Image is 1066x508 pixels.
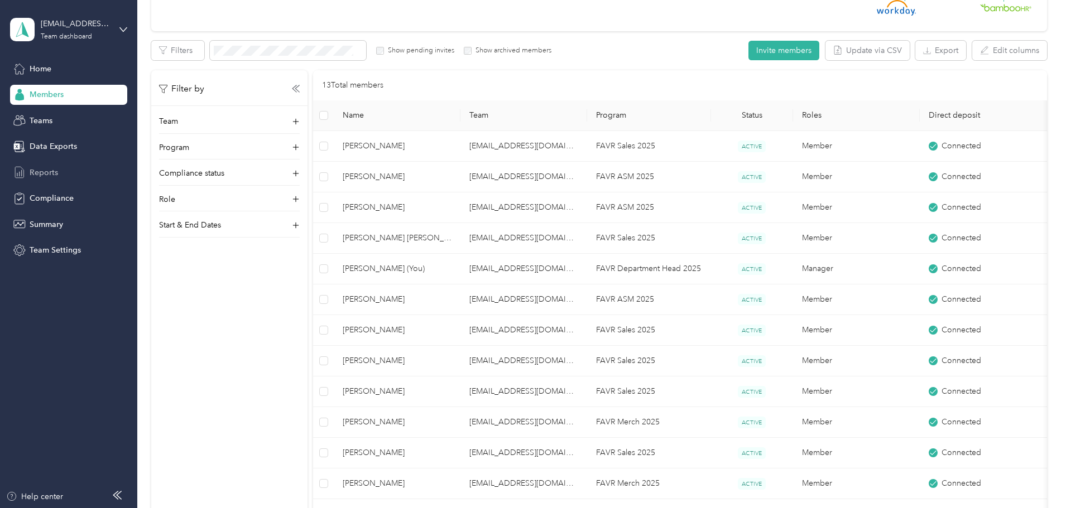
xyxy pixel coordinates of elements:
[738,447,766,459] span: ACTIVE
[587,131,710,162] td: FAVR Sales 2025
[460,162,587,192] td: kpatrick@atlantabev.com
[793,438,920,468] td: Member
[587,346,710,376] td: FAVR Sales 2025
[334,438,460,468] td: Thomas C. Suarez
[587,284,710,315] td: FAVR ASM 2025
[30,192,74,204] span: Compliance
[793,162,920,192] td: Member
[343,140,452,152] span: [PERSON_NAME]
[738,478,766,490] span: ACTIVE
[1003,446,1066,508] iframe: Everlance-gr Chat Button Frame
[6,491,63,502] button: Help center
[942,477,981,490] span: Connected
[30,63,51,75] span: Home
[793,223,920,254] td: Member
[793,254,920,284] td: Manager
[472,46,551,56] label: Show archived members
[793,131,920,162] td: Member
[738,233,766,244] span: ACTIVE
[793,284,920,315] td: Member
[738,202,766,214] span: ACTIVE
[942,201,981,214] span: Connected
[793,376,920,407] td: Member
[334,376,460,407] td: Michael S. King II
[915,41,966,60] button: Export
[738,263,766,275] span: ACTIVE
[793,346,920,376] td: Member
[738,325,766,336] span: ACTIVE
[30,244,81,256] span: Team Settings
[942,447,981,459] span: Connected
[322,79,383,91] p: 13 Total members
[460,100,587,131] th: Team
[159,193,175,205] p: Role
[460,407,587,438] td: kpatrick@atlantabev.com
[343,201,452,214] span: [PERSON_NAME]
[30,89,64,100] span: Members
[793,315,920,346] td: Member
[587,100,710,131] th: Program
[587,315,710,346] td: FAVR Sales 2025
[159,82,204,96] p: Filter by
[738,294,766,306] span: ACTIVE
[343,416,452,428] span: [PERSON_NAME]
[30,115,52,127] span: Teams
[30,167,58,178] span: Reports
[460,346,587,376] td: kpatrick@atlantabev.com
[334,346,460,376] td: Jeremy B. Bumgardner
[159,167,224,179] p: Compliance status
[343,447,452,459] span: [PERSON_NAME]
[30,141,77,152] span: Data Exports
[343,385,452,398] span: [PERSON_NAME]
[334,407,460,438] td: Dwanda Y. Thomas
[738,171,766,183] span: ACTIVE
[587,192,710,223] td: FAVR ASM 2025
[942,385,981,398] span: Connected
[343,263,452,275] span: [PERSON_NAME] (You)
[942,232,981,244] span: Connected
[587,468,710,499] td: FAVR Merch 2025
[587,162,710,192] td: FAVR ASM 2025
[942,416,981,428] span: Connected
[343,293,452,306] span: [PERSON_NAME]
[159,219,221,231] p: Start & End Dates
[41,18,111,30] div: [EMAIL_ADDRESS][DOMAIN_NAME]
[920,100,1046,131] th: Direct deposit
[825,41,910,60] button: Update via CSV
[334,131,460,162] td: Darren D. Weaver
[587,223,710,254] td: FAVR Sales 2025
[334,223,460,254] td: Jason Matthew Rose
[460,468,587,499] td: kpatrick@atlantabev.com
[587,254,710,284] td: FAVR Department Head 2025
[343,477,452,490] span: [PERSON_NAME]
[972,41,1047,60] button: Edit columns
[460,438,587,468] td: kpatrick@atlantabev.com
[587,438,710,468] td: FAVR Sales 2025
[334,254,460,284] td: Kyle Adam Patrick (You)
[384,46,454,56] label: Show pending invites
[738,141,766,152] span: ACTIVE
[334,284,460,315] td: Michael C Hatchett
[159,115,178,127] p: Team
[343,355,452,367] span: [PERSON_NAME]
[942,171,981,183] span: Connected
[942,263,981,275] span: Connected
[460,254,587,284] td: kpatrick@atlantabev.com
[334,468,460,499] td: James Gregory
[460,223,587,254] td: kpatrick@atlantabev.com
[793,100,920,131] th: Roles
[30,219,63,230] span: Summary
[738,386,766,398] span: ACTIVE
[793,192,920,223] td: Member
[334,100,460,131] th: Name
[334,315,460,346] td: Joshua Spencer Lucas
[942,324,981,336] span: Connected
[460,315,587,346] td: kpatrick@atlantabev.com
[460,192,587,223] td: kpatrick@atlantabev.com
[748,41,819,60] button: Invite members
[343,110,452,120] span: Name
[343,232,452,244] span: [PERSON_NAME] [PERSON_NAME]
[343,171,452,183] span: [PERSON_NAME]
[587,376,710,407] td: FAVR Sales 2025
[460,376,587,407] td: kpatrick@atlantabev.com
